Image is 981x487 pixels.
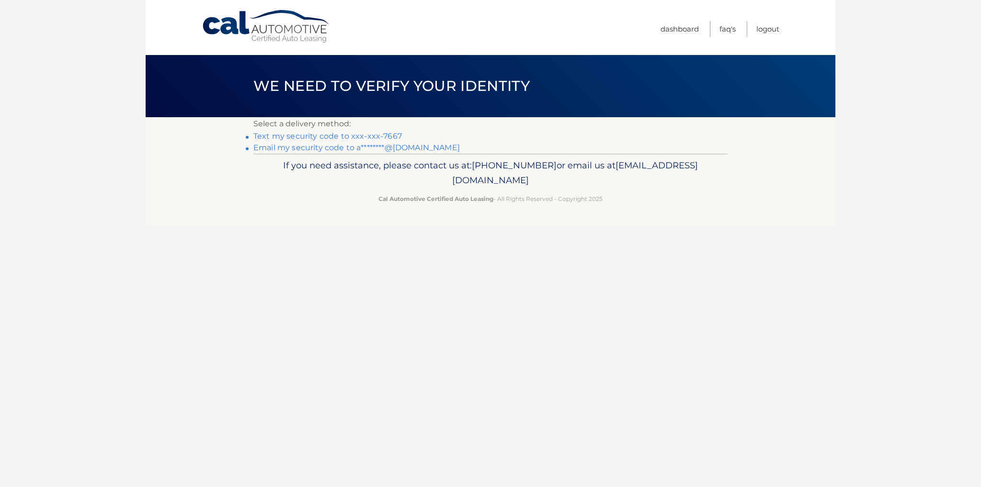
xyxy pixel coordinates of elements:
a: Email my security code to a********@[DOMAIN_NAME] [253,143,460,152]
a: FAQ's [719,21,736,37]
span: We need to verify your identity [253,77,530,95]
a: Cal Automotive [202,10,331,44]
a: Text my security code to xxx-xxx-7667 [253,132,402,141]
span: [PHONE_NUMBER] [472,160,557,171]
p: - All Rights Reserved - Copyright 2025 [260,194,721,204]
a: Logout [756,21,779,37]
a: Dashboard [661,21,699,37]
strong: Cal Automotive Certified Auto Leasing [378,195,493,202]
p: Select a delivery method: [253,117,728,131]
p: If you need assistance, please contact us at: or email us at [260,158,721,188]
